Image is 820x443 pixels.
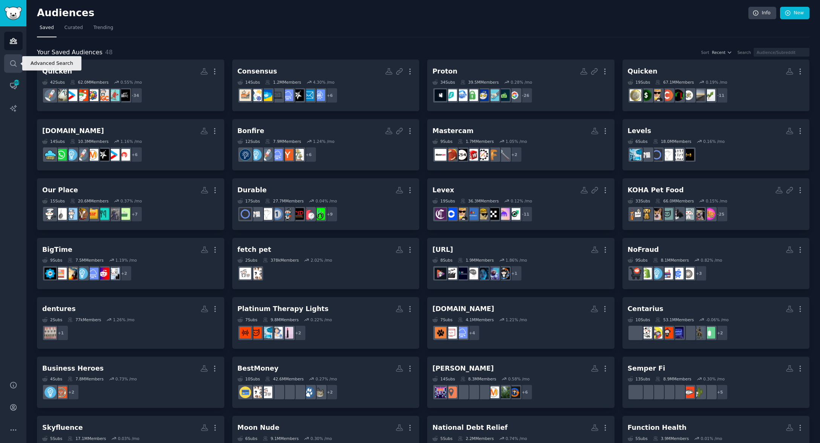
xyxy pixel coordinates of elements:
div: 0.28 % /mo [510,80,532,85]
div: 1.86 % /mo [506,258,527,263]
div: 62.0M Members [70,80,109,85]
div: 13 Sub s [628,376,650,382]
a: BigTime9Subs7.5MMembers1.19% /mo+2consultingcybersecuritySaaSEntrepreneurcivilengineeringprojectm... [37,238,224,290]
div: 0.82 % /mo [701,258,722,263]
img: aicuriosity [477,268,489,279]
img: AirVPN [456,89,467,101]
div: 67.1M Members [655,80,694,85]
img: budget [682,89,694,101]
div: 19 Sub s [628,80,650,85]
img: CryptoMarkets [672,89,684,101]
img: GooglePixel [509,89,520,101]
div: 27.7M Members [265,198,303,204]
img: CreditCards [239,386,251,398]
img: Kraken [498,208,510,220]
a: Platinum Therapy Lights7Subs9.8MMembers0.22% /mo+2beautyDermatologyQuestionsBiohackers30PlusSkinC... [232,297,420,349]
img: SalesforceCareers [271,89,283,101]
div: + 6 [517,384,533,400]
div: + 7 [127,206,143,222]
div: 4 Sub s [42,376,62,382]
div: 0.55 % /mo [120,80,142,85]
div: 6 Sub s [628,139,648,144]
span: 366 [13,80,20,85]
div: + 26 [517,87,533,103]
img: CodingJag [435,327,446,339]
img: StrategyGames [693,327,705,339]
img: mastercam [435,149,446,161]
img: dogs [303,386,314,398]
img: StableDiffusion [487,268,499,279]
div: Levels [628,126,651,136]
img: loseit [640,149,652,161]
div: 14 Sub s [432,376,455,382]
a: Semper Fi13Subs8.9MMembers0.30% /mo+5FlagstaffTucsonvegasvegaslocalsarizonaphoenixmesaazTempe [622,357,810,408]
div: + 2 [116,265,132,281]
img: Entrepreneur [44,386,56,398]
img: CatAdvice [271,386,283,398]
img: SaaSMarketing [292,89,304,101]
div: 1.24 % /mo [313,139,334,144]
div: Semper Fi [628,364,665,373]
img: Biohackers [630,149,641,161]
img: workout [682,149,694,161]
img: aivideo [445,268,457,279]
div: + 1 [53,325,69,341]
div: 0.27 % /mo [316,376,337,382]
img: Windscribe [435,89,446,101]
img: BorderCollie [672,208,684,220]
img: ecommerce_growth [661,268,673,279]
div: 7.5M Members [67,258,103,263]
div: 0.04 % /mo [316,198,337,204]
button: Recent [712,50,732,55]
div: [URL] [432,245,453,254]
div: Durable [238,185,267,195]
img: petinsurancereviews [250,268,262,279]
div: Proton [432,67,457,76]
img: startups [261,149,272,161]
img: EngineeringResumes [477,149,489,161]
img: loseit [250,208,262,220]
div: 77k Members [67,317,101,322]
img: TopSecretRecipes [87,208,98,220]
img: Health [282,208,293,220]
div: 1.7M Members [458,139,494,144]
img: retrogaming [640,327,652,339]
div: Quicken [42,67,72,76]
div: Bonfire [238,126,264,136]
div: 378k Members [263,258,299,263]
img: UKPersonalFinance [630,89,641,101]
img: aww [704,208,715,220]
div: 1.9M Members [458,258,494,263]
img: LocalListing [445,386,457,398]
img: SaaS [456,327,467,339]
img: carbonsteel [55,208,67,220]
img: aivideos [435,268,446,279]
div: 15 Sub s [42,198,65,204]
img: CoinBase [445,208,457,220]
a: Proton34Subs39.5MMembers0.28% /mo+26GooglePixelAndroidtechnologyeuropePrivateInternetAccessAirVPN... [427,60,615,111]
div: 8.9M Members [655,376,691,382]
img: diabetes [651,149,662,161]
img: beauty [282,327,293,339]
div: 2 Sub s [238,258,257,263]
div: 9 Sub s [432,139,452,144]
div: + 3 [691,265,707,281]
span: Recent [712,50,725,55]
a: [PERSON_NAME]14Subs8.3MMembers0.58% /mo+6hvacadviceLocal_SEOmarketinggooglegooglebusinessprofiles... [427,357,615,408]
div: 7 Sub s [432,317,452,322]
a: Info [748,7,776,20]
img: tax [55,89,67,101]
img: GummySearch logo [5,7,22,20]
img: EntrepreneurRideAlong [55,386,67,398]
div: 12 Sub s [238,139,260,144]
div: BestMoney [238,364,279,373]
div: 10.3M Members [70,139,109,144]
div: 0.73 % /mo [115,376,137,382]
div: 8.1M Members [653,258,689,263]
img: AngelInvesting [292,149,304,161]
img: Machinists [445,149,457,161]
input: Audience/Subreddit [754,48,809,57]
img: diabetes [239,208,251,220]
div: 0.16 % /mo [703,139,725,144]
div: -0.06 % /mo [706,317,729,322]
